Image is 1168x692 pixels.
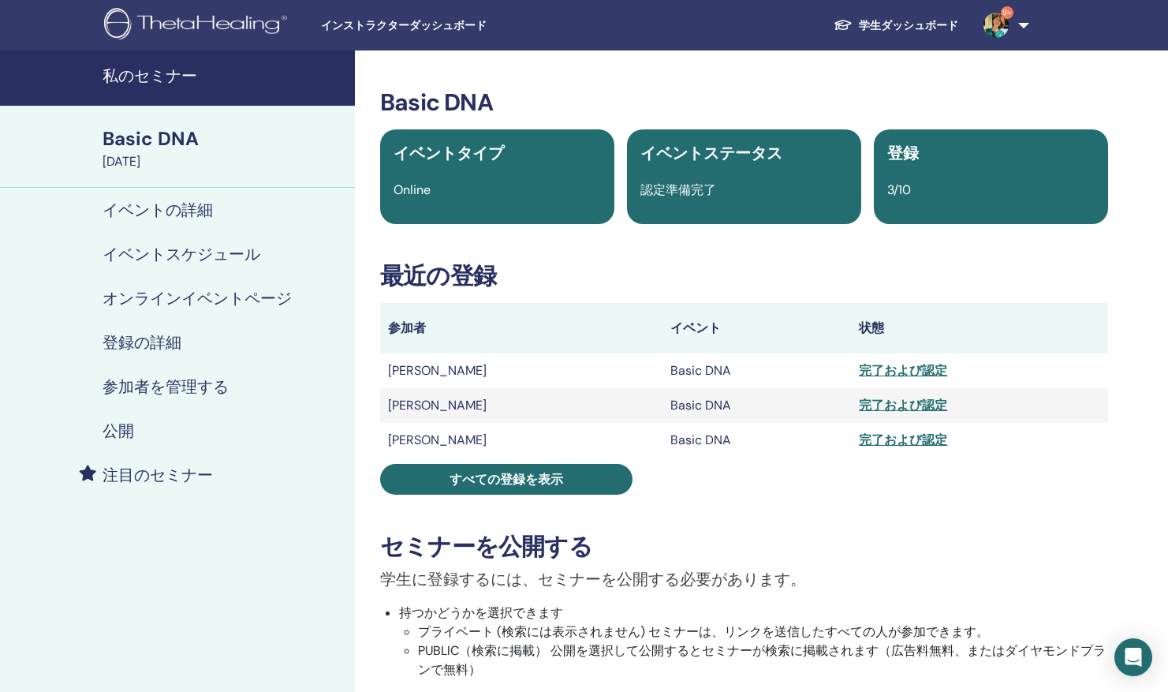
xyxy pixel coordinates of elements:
[1114,638,1152,676] div: Open Intercom Messenger
[103,466,213,484] h4: 注目のセミナー
[394,143,504,163] span: イベントタイプ
[887,143,919,163] span: 登録
[640,181,716,198] span: 認定準備完了
[103,289,292,308] h4: オンラインイベントページ
[859,361,1100,380] div: 完了および認定
[394,181,431,198] span: Online
[380,423,662,458] td: [PERSON_NAME]
[450,471,563,488] span: すべての登録を表示
[380,567,1108,591] p: 学生に登録するには、セミナーを公開する必要があります。
[104,8,293,43] img: logo.png
[380,88,1108,117] h3: Basic DNA
[103,125,345,152] div: Basic DNA
[662,353,851,388] td: Basic DNA
[321,17,558,34] span: インストラクターダッシュボード
[380,262,1108,290] h3: 最近の登録
[887,181,911,198] span: 3/10
[418,642,1108,679] li: PUBLIC（検索に掲載） 公開を選択して公開するとセミナーが検索に掲載されます（広告料無料、またはダイヤモンドプランで無料）
[859,431,1100,450] div: 完了および認定
[821,11,971,40] a: 学生ダッシュボード
[640,143,782,163] span: イベントステータス
[399,604,1108,679] li: 持つかどうかを選択できます
[859,396,1100,415] div: 完了および認定
[380,353,662,388] td: [PERSON_NAME]
[103,333,181,352] h4: 登録の詳細
[93,125,355,171] a: Basic DNA[DATE]
[662,303,851,353] th: イベント
[103,377,229,396] h4: 参加者を管理する
[103,245,260,264] h4: イベントスケジュール
[851,303,1108,353] th: 状態
[834,18,853,32] img: graduation-cap-white.svg
[103,421,134,440] h4: 公開
[380,533,1108,561] h3: セミナーを公開する
[380,464,633,495] a: すべての登録を表示
[418,623,1108,642] li: プライベート (検索には表示されません) セミナーは、リンクを送信したすべての人が参加できます。
[1001,6,1013,19] span: 9+
[662,388,851,423] td: Basic DNA
[103,152,345,171] div: [DATE]
[103,66,345,85] h4: 私のセミナー
[380,388,662,423] td: [PERSON_NAME]
[103,200,213,219] h4: イベントの詳細
[983,13,1009,38] img: default.jpg
[380,303,662,353] th: 参加者
[662,423,851,458] td: Basic DNA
